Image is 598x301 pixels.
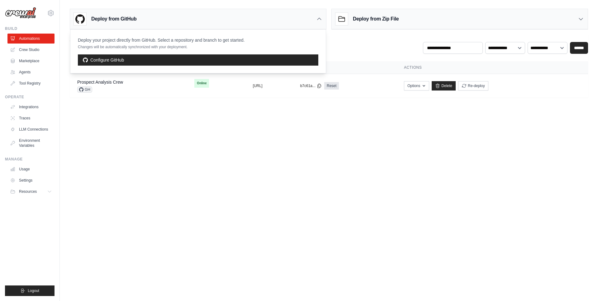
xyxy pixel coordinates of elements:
p: Manage and monitor your active crew automations from this dashboard. [70,43,208,49]
button: Logout [5,285,55,296]
h2: Automations Live [70,35,208,43]
a: Reset [324,82,339,90]
a: Environment Variables [7,136,55,150]
a: Prospect Analysis Crew [77,80,123,85]
img: Logo [5,7,36,19]
span: Logout [28,288,39,293]
h3: Deploy from Zip File [353,15,399,23]
th: Actions [396,61,588,74]
a: Integrations [7,102,55,112]
div: Manage [5,157,55,162]
span: GH [77,86,92,93]
div: Operate [5,95,55,100]
button: b7c61a... [300,83,322,88]
span: Online [194,79,209,88]
button: Resources [7,187,55,197]
th: Crew [70,61,187,74]
a: Traces [7,113,55,123]
a: LLM Connections [7,124,55,134]
a: Configure GitHub [78,54,318,66]
p: Changes will be automatically synchronized with your deployment. [78,44,244,49]
div: Build [5,26,55,31]
a: Tool Registry [7,78,55,88]
button: Options [404,81,429,90]
span: Resources [19,189,37,194]
a: Automations [7,34,55,44]
img: GitHub Logo [74,13,86,25]
button: Re-deploy [458,81,488,90]
a: Settings [7,175,55,185]
a: Delete [432,81,456,90]
th: Token [293,61,396,74]
a: Usage [7,164,55,174]
h3: Deploy from GitHub [91,15,136,23]
a: Agents [7,67,55,77]
p: Deploy your project directly from GitHub. Select a repository and branch to get started. [78,37,244,43]
a: Crew Studio [7,45,55,55]
a: Marketplace [7,56,55,66]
